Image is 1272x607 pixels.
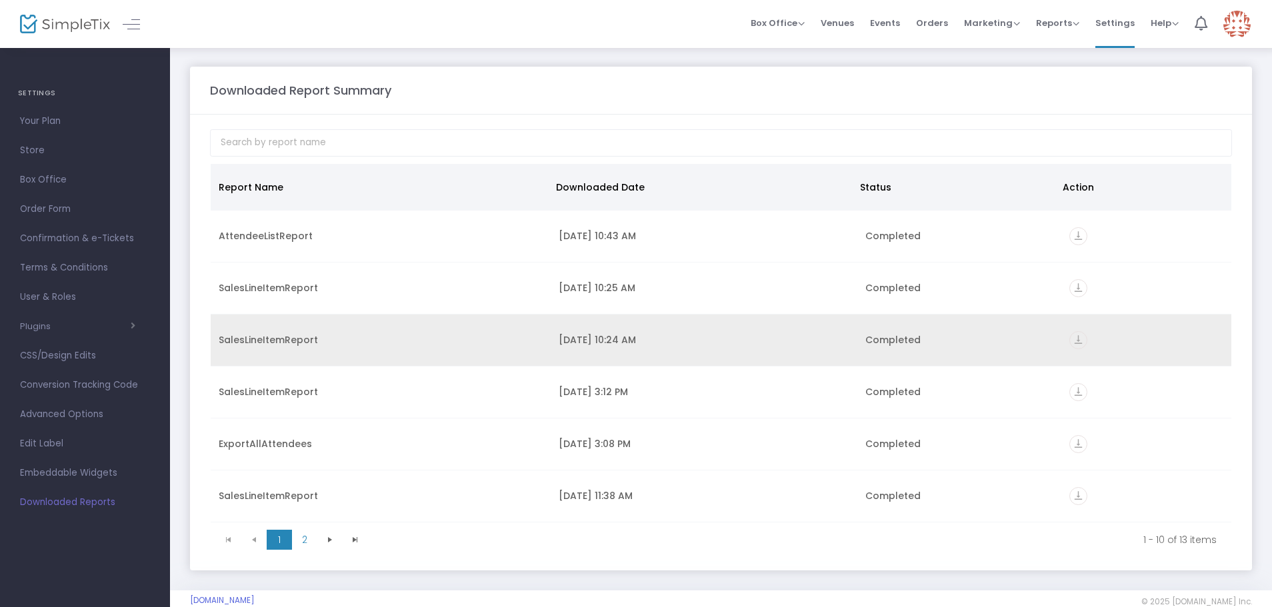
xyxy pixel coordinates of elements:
[20,464,150,482] span: Embeddable Widgets
[20,171,150,189] span: Box Office
[559,385,849,398] div: 9/17/2025 3:12 PM
[317,530,343,550] span: Go to the next page
[916,6,948,40] span: Orders
[865,385,1053,398] div: Completed
[20,201,150,218] span: Order Form
[20,494,150,511] span: Downloaded Reports
[865,489,1053,502] div: Completed
[1069,383,1087,401] i: vertical_align_bottom
[219,489,543,502] div: SalesLineItemReport
[821,6,854,40] span: Venues
[1069,331,1223,349] div: https://go.SimpleTix.com/fkovw
[1069,387,1087,400] a: vertical_align_bottom
[865,333,1053,346] div: Completed
[1069,279,1087,297] i: vertical_align_bottom
[559,281,849,295] div: 9/19/2025 10:25 AM
[20,376,150,394] span: Conversion Tracking Code
[377,533,1217,546] kendo-pager-info: 1 - 10 of 13 items
[20,347,150,364] span: CSS/Design Edits
[559,437,849,450] div: 9/17/2025 3:08 PM
[1069,283,1087,297] a: vertical_align_bottom
[210,129,1232,157] input: Search by report name
[20,259,150,277] span: Terms & Conditions
[219,437,543,450] div: ExportAllAttendees
[1069,435,1087,453] i: vertical_align_bottom
[1151,17,1179,29] span: Help
[1069,227,1223,245] div: https://go.SimpleTix.com/2po5n
[20,113,150,130] span: Your Plan
[964,17,1020,29] span: Marketing
[210,81,391,99] m-panel-title: Downloaded Report Summary
[211,164,1231,524] div: Data table
[18,80,152,107] h4: SETTINGS
[1069,279,1223,297] div: https://go.SimpleTix.com/ar5j0
[865,437,1053,450] div: Completed
[865,281,1053,295] div: Completed
[350,534,361,545] span: Go to the last page
[20,142,150,159] span: Store
[292,530,317,550] span: Page 2
[1036,17,1079,29] span: Reports
[219,281,543,295] div: SalesLineItemReport
[1069,383,1223,401] div: https://go.SimpleTix.com/h28ed
[20,321,135,332] button: Plugins
[559,333,849,346] div: 9/19/2025 10:24 AM
[1141,596,1252,607] span: © 2025 [DOMAIN_NAME] Inc.
[325,534,335,545] span: Go to the next page
[190,595,255,606] a: [DOMAIN_NAME]
[1069,435,1223,453] div: https://go.SimpleTix.com/6b4x7
[1069,487,1087,505] i: vertical_align_bottom
[219,229,543,243] div: AttendeeListReport
[219,333,543,346] div: SalesLineItemReport
[1055,164,1223,211] th: Action
[559,229,849,243] div: 9/19/2025 10:43 AM
[865,229,1053,243] div: Completed
[1069,487,1223,505] div: https://go.SimpleTix.com/adjee
[267,530,292,550] span: Page 1
[20,289,150,306] span: User & Roles
[1069,331,1087,349] i: vertical_align_bottom
[1069,439,1087,452] a: vertical_align_bottom
[1069,227,1087,245] i: vertical_align_bottom
[20,435,150,452] span: Edit Label
[343,530,368,550] span: Go to the last page
[548,164,852,211] th: Downloaded Date
[211,164,548,211] th: Report Name
[20,230,150,247] span: Confirmation & e-Tickets
[1095,6,1135,40] span: Settings
[1069,231,1087,245] a: vertical_align_bottom
[1069,491,1087,504] a: vertical_align_bottom
[559,489,849,502] div: 9/17/2025 11:38 AM
[751,17,805,29] span: Box Office
[870,6,900,40] span: Events
[20,406,150,423] span: Advanced Options
[1069,335,1087,348] a: vertical_align_bottom
[852,164,1055,211] th: Status
[219,385,543,398] div: SalesLineItemReport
